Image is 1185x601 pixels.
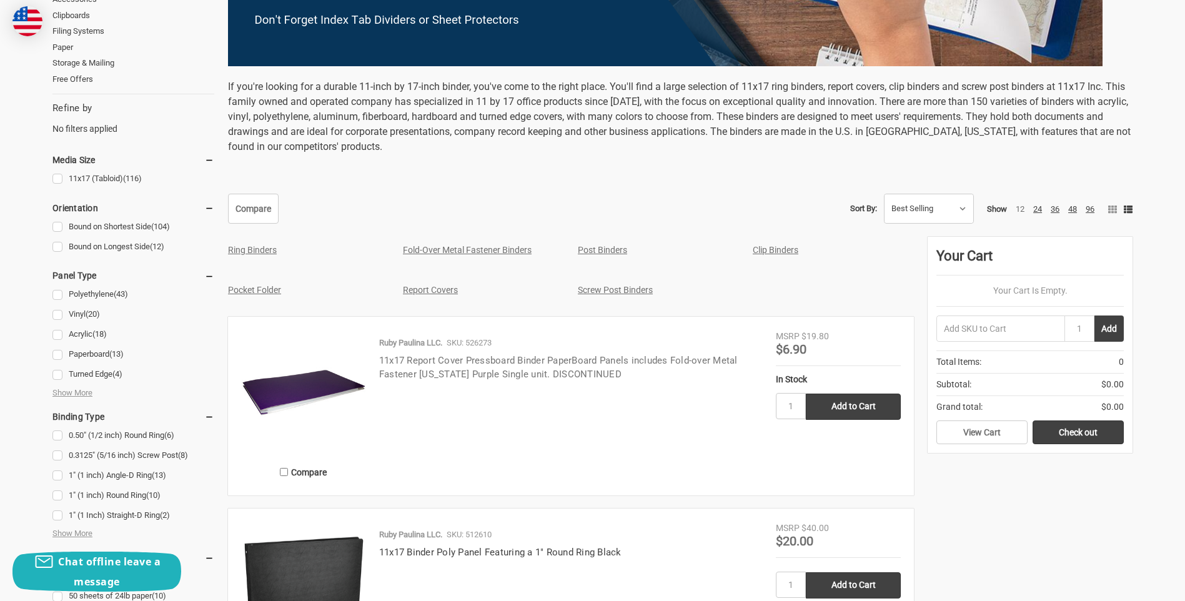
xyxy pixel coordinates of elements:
[1101,378,1124,391] span: $0.00
[160,510,170,520] span: (2)
[776,342,806,357] span: $6.90
[987,204,1007,214] span: Show
[801,523,829,533] span: $40.00
[379,529,442,541] p: Ruby Paulina LLC.
[1016,204,1024,214] a: 12
[52,286,214,303] a: Polyethylene
[52,527,92,540] span: Show More
[776,330,800,343] div: MSRP
[52,71,214,87] a: Free Offers
[776,522,800,535] div: MSRP
[52,7,214,24] a: Clipboards
[936,355,981,369] span: Total Items:
[52,409,214,424] h5: Binding Type
[52,268,214,283] h5: Panel Type
[1094,315,1124,342] button: Add
[58,555,161,589] span: Chat offline leave a message
[578,285,653,295] a: Screw Post Binders
[52,487,214,504] a: 1" (1 inch) Round Ring
[801,331,829,341] span: $19.80
[447,529,492,541] p: SKU: 512610
[753,245,798,255] a: Clip Binders
[228,285,281,295] a: Pocket Folder
[1068,204,1077,214] a: 48
[52,152,214,167] h5: Media Size
[146,490,161,500] span: (10)
[776,534,813,549] span: $20.00
[241,462,366,482] label: Compare
[52,23,214,39] a: Filing Systems
[52,346,214,363] a: Paperboard
[447,337,492,349] p: SKU: 526273
[52,55,214,71] a: Storage & Mailing
[776,373,901,386] div: In Stock
[52,101,214,135] div: No filters applied
[936,400,983,414] span: Grand total:
[86,309,100,319] span: (20)
[12,6,42,36] img: duty and tax information for United States
[936,246,1124,276] div: Your Cart
[52,326,214,343] a: Acrylic
[806,394,901,420] input: Add to Cart
[578,245,627,255] a: Post Binders
[52,427,214,444] a: 0.50" (1/2 inch) Round Ring
[152,470,166,480] span: (13)
[850,199,877,218] label: Sort By:
[52,219,214,236] a: Bound on Shortest Side
[228,81,1131,152] span: If you're looking for a durable 11-inch by 17-inch binder, you've come to the right place. You'll...
[1033,420,1124,444] a: Check out
[52,201,214,216] h5: Orientation
[123,174,142,183] span: (116)
[12,552,181,592] button: Chat offline leave a message
[936,420,1028,444] a: View Cart
[52,467,214,484] a: 1" (1 inch) Angle-D Ring
[1119,355,1124,369] span: 0
[1101,400,1124,414] span: $0.00
[936,284,1124,297] p: Your Cart Is Empty.
[151,222,170,231] span: (104)
[150,242,164,251] span: (12)
[92,329,107,339] span: (18)
[403,285,458,295] a: Report Covers
[52,447,214,464] a: 0.3125" (5/16 inch) Screw Post
[52,366,214,383] a: Turned Edge
[379,355,738,380] a: 11x17 Report Cover Pressboard Binder PaperBoard Panels includes Fold-over Metal Fastener [US_STAT...
[1051,204,1059,214] a: 36
[228,194,279,224] a: Compare
[52,171,214,187] a: 11x17 (Tabloid)
[178,450,188,460] span: (8)
[152,591,166,600] span: (10)
[228,245,277,255] a: Ring Binders
[109,349,124,359] span: (13)
[379,337,442,349] p: Ruby Paulina LLC.
[1033,204,1042,214] a: 24
[806,572,901,599] input: Add to Cart
[112,369,122,379] span: (4)
[1086,204,1094,214] a: 96
[241,330,366,455] img: 11x17 Report Cover Pressboard Binder PaperBoard Panels includes Fold-over Metal Fastener Louisian...
[379,547,622,558] a: 11x17 Binder Poly Panel Featuring a 1" Round Ring Black
[52,387,92,399] span: Show More
[52,507,214,524] a: 1" (1 Inch) Straight-D Ring
[52,39,214,56] a: Paper
[403,245,532,255] a: Fold-Over Metal Fastener Binders
[280,468,288,476] input: Compare
[164,430,174,440] span: (6)
[936,315,1064,342] input: Add SKU to Cart
[52,101,214,116] h5: Refine by
[52,239,214,256] a: Bound on Longest Side
[52,306,214,323] a: Vinyl
[936,378,971,391] span: Subtotal:
[114,289,128,299] span: (43)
